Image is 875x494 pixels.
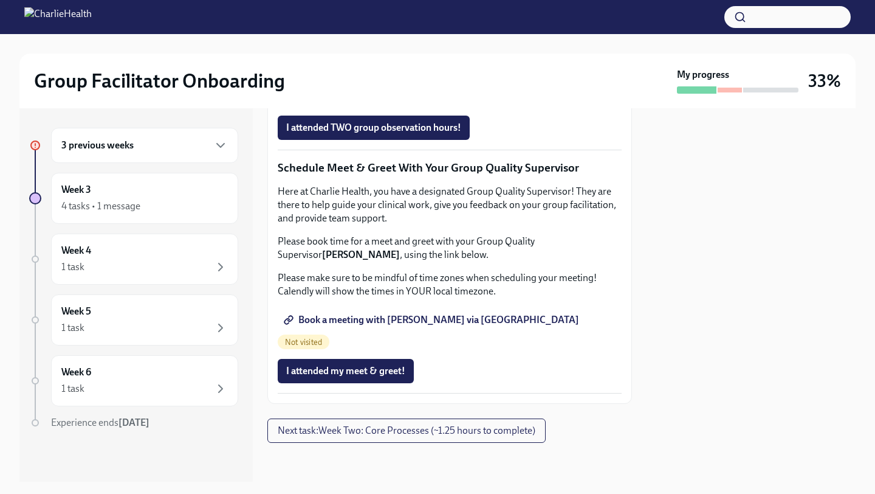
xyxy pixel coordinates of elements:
[61,305,91,318] h6: Week 5
[267,419,546,443] button: Next task:Week Two: Core Processes (~1.25 hours to complete)
[61,200,140,213] div: 4 tasks • 1 message
[286,122,461,134] span: I attended TWO group observation hours!
[286,314,579,326] span: Book a meeting with [PERSON_NAME] via [GEOGRAPHIC_DATA]
[61,321,84,335] div: 1 task
[278,185,622,225] p: Here at Charlie Health, you have a designated Group Quality Supervisor! They are there to help gu...
[61,139,134,152] h6: 3 previous weeks
[808,70,841,92] h3: 33%
[286,365,405,377] span: I attended my meet & greet!
[278,338,329,347] span: Not visited
[51,417,149,428] span: Experience ends
[61,260,84,274] div: 1 task
[278,425,535,437] span: Next task : Week Two: Core Processes (~1.25 hours to complete)
[61,244,91,257] h6: Week 4
[34,69,285,93] h2: Group Facilitator Onboarding
[677,68,729,82] strong: My progress
[118,417,149,428] strong: [DATE]
[278,160,622,176] p: Schedule Meet & Greet With Your Group Quality Supervisor
[61,183,91,197] h6: Week 3
[51,128,238,163] div: 3 previous weeks
[278,308,588,332] a: Book a meeting with [PERSON_NAME] via [GEOGRAPHIC_DATA]
[278,116,470,140] button: I attended TWO group observation hours!
[278,235,622,262] p: Please book time for a meet and greet with your Group Quality Supervisor , using the link below.
[61,382,84,395] div: 1 task
[29,173,238,224] a: Week 34 tasks • 1 message
[322,249,400,260] strong: [PERSON_NAME]
[61,366,91,379] h6: Week 6
[278,359,414,383] button: I attended my meet & greet!
[29,355,238,406] a: Week 61 task
[29,294,238,346] a: Week 51 task
[24,7,92,27] img: CharlieHealth
[29,234,238,285] a: Week 41 task
[278,271,622,298] p: Please make sure to be mindful of time zones when scheduling your meeting! Calendly will show the...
